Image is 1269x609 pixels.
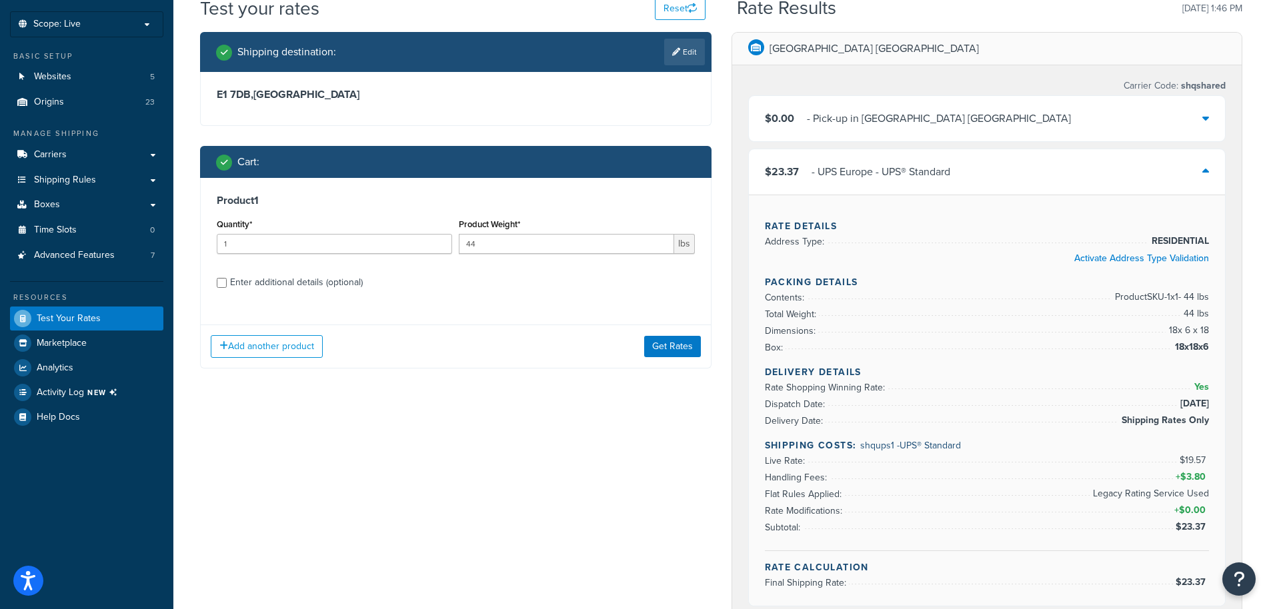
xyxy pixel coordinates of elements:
span: $0.00 [1179,503,1209,517]
div: Enter additional details (optional) [230,273,363,292]
div: - Pick-up in [GEOGRAPHIC_DATA] [GEOGRAPHIC_DATA] [807,109,1071,128]
a: Activate Address Type Validation [1074,251,1209,265]
label: Quantity* [217,219,252,229]
h4: Delivery Details [765,365,1210,379]
h4: Rate Details [765,219,1210,233]
label: Product Weight* [459,219,520,229]
span: Websites [34,71,71,83]
span: $19.57 [1180,453,1209,467]
a: Websites5 [10,65,163,89]
span: Time Slots [34,225,77,236]
span: RESIDENTIAL [1148,233,1209,249]
span: Test Your Rates [37,313,101,324]
h2: Cart : [237,156,259,168]
button: Open Resource Center [1222,562,1256,596]
span: Carriers [34,149,67,161]
span: 18 x 6 x 18 [1166,322,1209,338]
span: Delivery Date: [765,414,826,428]
span: Total Weight: [765,307,820,321]
button: Get Rates [644,336,701,357]
span: Live Rate: [765,454,808,468]
span: Origins [34,97,64,108]
span: 7 [151,250,155,261]
span: 18x18x6 [1172,339,1209,355]
span: Rate Shopping Winning Rate: [765,380,888,394]
span: $0.00 [765,111,794,126]
div: Basic Setup [10,51,163,62]
input: Enter additional details (optional) [217,278,227,288]
span: shqups1 - UPS® Standard [860,438,961,452]
span: 5 [150,71,155,83]
a: Time Slots0 [10,218,163,243]
span: Dimensions: [765,324,819,338]
span: + [1172,502,1209,518]
li: Advanced Features [10,243,163,268]
span: Analytics [37,362,73,374]
a: Analytics [10,356,163,380]
span: [DATE] [1177,396,1209,412]
a: Boxes [10,193,163,217]
span: + [1173,469,1209,485]
span: Shipping Rates Only [1118,412,1209,428]
span: Help Docs [37,412,80,423]
span: Legacy Rating Service Used [1090,486,1209,502]
a: Carriers [10,143,163,167]
span: Address Type: [765,235,828,249]
span: Yes [1191,379,1209,395]
span: $3.80 [1180,470,1209,484]
span: 23 [145,97,155,108]
a: Activity LogNEW [10,380,163,404]
a: Advanced Features7 [10,243,163,268]
span: $23.37 [1176,575,1209,589]
li: Time Slots [10,218,163,243]
span: Subtotal: [765,520,804,534]
span: shqshared [1178,79,1226,93]
div: Resources [10,292,163,303]
button: Add another product [211,335,323,358]
span: Box: [765,340,786,354]
a: Origins23 [10,90,163,115]
span: $23.37 [1176,520,1209,534]
input: 0.0 [217,234,452,254]
h2: Shipping destination : [237,46,336,58]
span: Advanced Features [34,250,115,261]
h4: Shipping Costs: [765,438,1210,452]
span: Activity Log [37,384,123,401]
span: Flat Rules Applied: [765,487,845,501]
span: Boxes [34,199,60,211]
a: Marketplace [10,331,163,355]
div: - UPS Europe - UPS® Standard [812,163,950,181]
li: [object Object] [10,380,163,404]
span: 0 [150,225,155,236]
span: Rate Modifications: [765,504,846,518]
span: $23.37 [765,164,799,179]
span: NEW [87,387,123,398]
span: Handling Fees: [765,470,830,484]
span: Contents: [765,291,808,304]
span: 44 lbs [1180,306,1209,322]
h4: Packing Details [765,275,1210,289]
span: lbs [674,234,695,254]
a: Shipping Rules [10,168,163,193]
span: Scope: Live [33,19,81,30]
div: Manage Shipping [10,128,163,139]
input: 0.00 [459,234,674,254]
h4: Rate Calculation [765,560,1210,574]
h3: E1 7DB , [GEOGRAPHIC_DATA] [217,88,695,101]
span: Shipping Rules [34,175,96,186]
a: Help Docs [10,405,163,429]
li: Websites [10,65,163,89]
h3: Product 1 [217,194,695,207]
span: Product SKU-1 x 1 - 44 lbs [1112,289,1209,305]
a: Test Your Rates [10,306,163,330]
span: Final Shipping Rate: [765,576,850,590]
p: Carrier Code: [1124,77,1226,95]
span: Dispatch Date: [765,397,828,411]
span: Marketplace [37,338,87,349]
